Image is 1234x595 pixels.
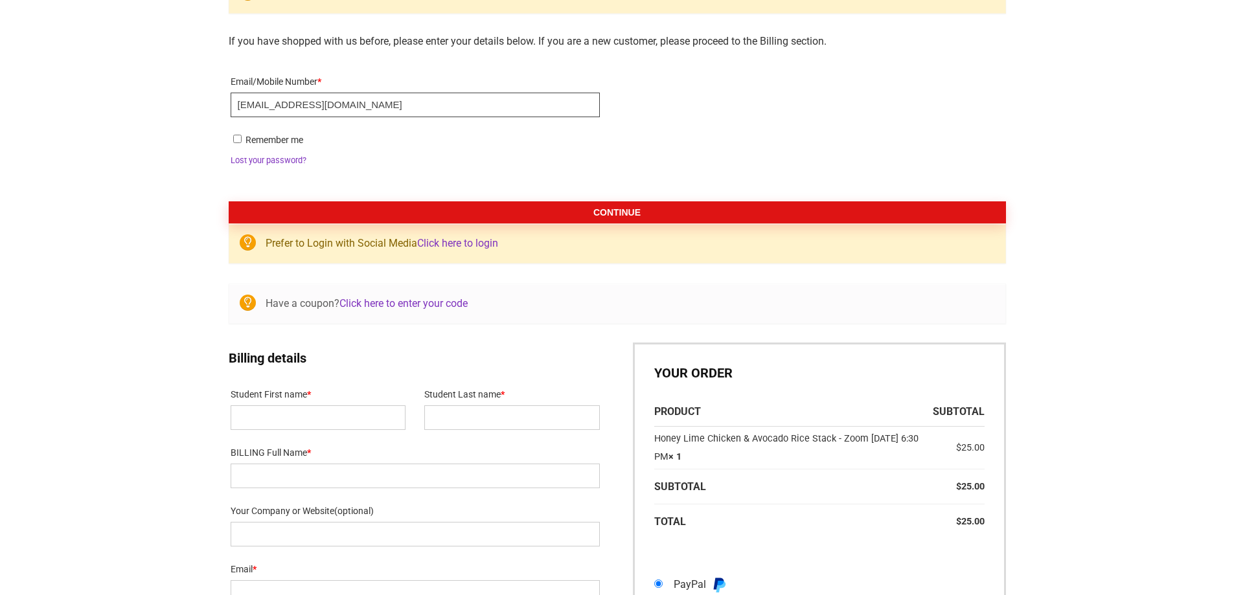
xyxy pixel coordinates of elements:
[654,469,933,504] th: Subtotal
[231,73,600,93] label: Email/Mobile Number
[654,555,985,570] iframe: PayPal Message 1
[233,135,242,143] input: Remember me
[231,560,600,580] label: Email
[334,506,374,516] span: (optional)
[229,201,1006,223] button: Continue
[229,349,602,367] h3: Billing details
[339,297,468,309] a: Enter your coupon code
[711,577,727,592] img: PayPal
[231,502,600,522] label: Your Company or Website
[231,443,600,464] label: BILLING Full Name
[229,284,1006,324] div: Have a coupon?
[956,442,985,453] bdi: 25.00
[956,442,961,453] span: $
[933,398,985,427] th: Subtotal
[654,398,933,427] th: Product
[674,578,733,590] label: PayPal
[956,481,961,492] span: $
[417,237,498,249] a: Click here to login
[956,516,985,527] bdi: 25.00
[424,385,599,405] label: Student Last name
[654,427,933,469] td: Honey Lime Chicken & Avocado Rice Stack - Zoom [DATE] 6:30 PM
[229,32,1006,51] p: If you have shopped with us before, please enter your details below. If you are a new customer, p...
[229,223,1006,264] p: Prefer to Login with Social Media
[956,516,961,527] span: $
[654,504,933,539] th: Total
[246,135,303,145] span: Remember me
[231,385,406,405] label: Student First name
[654,364,985,382] h3: Your order
[956,481,985,492] bdi: 25.00
[231,155,306,165] a: Lost your password?
[668,451,681,462] strong: × 1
